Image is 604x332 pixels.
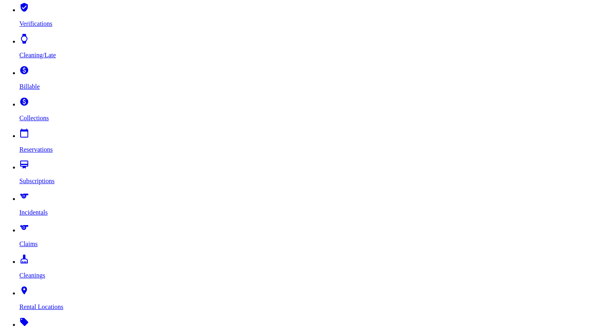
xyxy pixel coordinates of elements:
[19,223,29,232] i: sports
[19,254,29,264] i: cleaning_services
[19,146,601,153] p: Reservations
[19,160,29,169] i: card_membership
[19,115,601,122] p: Collections
[19,69,601,90] a: paid Billable
[19,20,601,27] p: Verifications
[19,6,601,27] a: verified_user Verifications
[19,101,601,122] a: paid Collections
[19,258,601,279] a: cleaning_services Cleanings
[19,83,601,90] p: Billable
[19,97,29,106] i: paid
[19,240,601,248] p: Claims
[19,227,601,248] a: sports Claims
[19,52,601,59] p: Cleaning/Late
[19,34,29,44] i: watch
[19,128,29,138] i: calendar_today
[19,317,29,327] i: local_offer
[19,38,601,59] a: watch Cleaning/Late
[19,65,29,75] i: paid
[19,164,601,185] a: card_membership Subscriptions
[19,132,601,153] a: calendar_today Reservations
[19,195,601,216] a: sports Incidentals
[19,272,601,279] p: Cleanings
[19,303,601,311] p: Rental Locations
[19,2,29,12] i: verified_user
[19,286,29,295] i: place
[19,290,601,311] a: place Rental Locations
[19,209,601,216] p: Incidentals
[19,177,601,185] p: Subscriptions
[19,191,29,201] i: sports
